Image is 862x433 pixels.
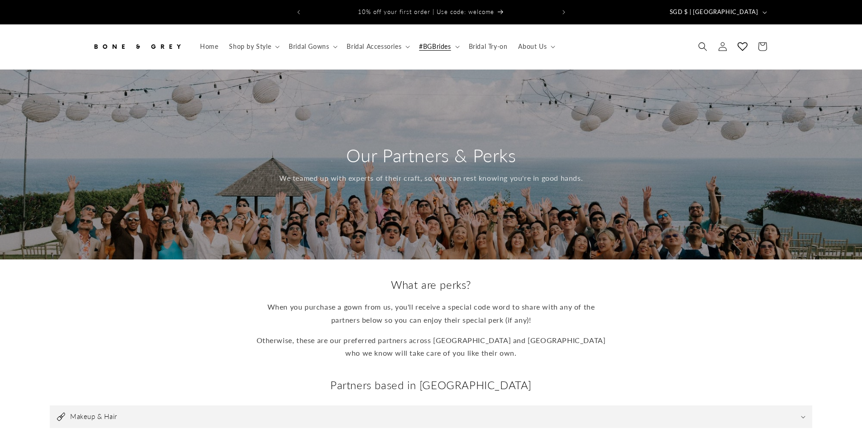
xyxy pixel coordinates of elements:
p: We teamed up with experts of their craft, so you can rest knowing you're in good hands. [279,172,583,185]
span: SGD $ | [GEOGRAPHIC_DATA] [670,8,758,17]
span: Bridal Gowns [289,42,329,51]
a: Bone and Grey Bridal [88,33,186,60]
a: Bridal Try-on [463,37,513,56]
span: About Us [518,42,547,51]
span: Home [200,42,218,51]
summary: Bridal Accessories [341,37,414,56]
h2: Partners based in [GEOGRAPHIC_DATA] [50,378,812,392]
span: 10% off your first order | Use code: welcome [358,8,494,15]
button: Next announcement [554,4,574,21]
p: Otherwise, these are our preferred partners across [GEOGRAPHIC_DATA] and [GEOGRAPHIC_DATA] who we... [255,334,608,360]
summary: #BGBrides [414,37,463,56]
summary: Shop by Style [224,37,283,56]
h2: What are perks? [255,278,608,292]
summary: Makeup & Hair [50,405,812,428]
button: SGD $ | [GEOGRAPHIC_DATA] [664,4,771,21]
span: Shop by Style [229,42,271,51]
h3: Makeup & Hair [70,412,117,421]
span: Bridal Try-on [469,42,508,51]
a: Home [195,37,224,56]
span: Bridal Accessories [347,42,401,51]
summary: Bridal Gowns [283,37,341,56]
summary: Search [693,37,713,56]
h2: Our Partners & Perks [279,144,583,167]
summary: About Us [513,37,559,56]
span: #BGBrides [419,42,451,51]
p: When you purchase a gown from us, you'll receive a special code word to share with any of the par... [255,301,608,327]
img: Bone and Grey Bridal [92,37,182,56]
button: Previous announcement [289,4,309,21]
